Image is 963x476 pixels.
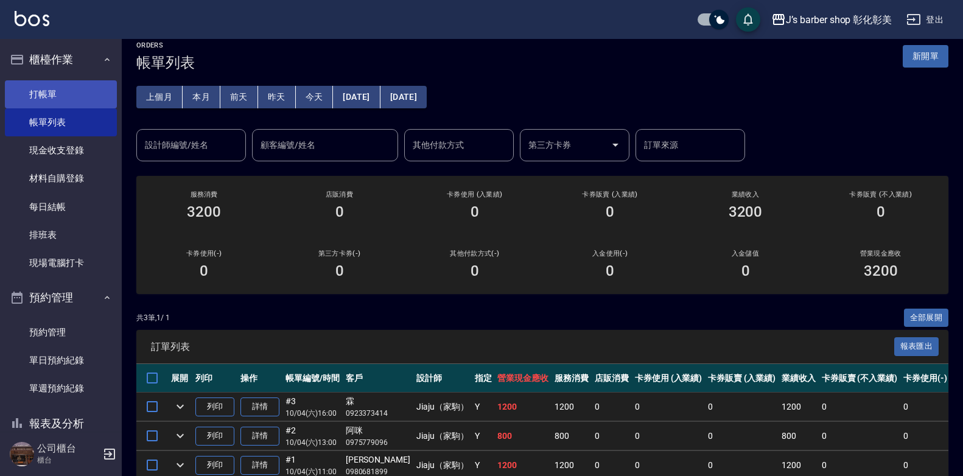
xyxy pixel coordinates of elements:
[705,364,779,393] th: 卡券販賣 (入業績)
[557,250,663,257] h2: 入金使用(-)
[237,364,282,393] th: 操作
[37,455,99,466] p: 櫃台
[168,364,192,393] th: 展開
[606,135,625,155] button: Open
[903,50,948,61] a: 新開單
[37,443,99,455] h5: 公司櫃台
[606,203,614,220] h3: 0
[333,86,380,108] button: [DATE]
[779,393,819,421] td: 1200
[5,249,117,277] a: 現場電腦打卡
[705,393,779,421] td: 0
[900,393,950,421] td: 0
[240,397,279,416] a: 詳情
[5,221,117,249] a: 排班表
[828,250,934,257] h2: 營業現金應收
[171,456,189,474] button: expand row
[786,12,892,27] div: J’s barber shop 彰化彰美
[5,44,117,75] button: 櫃檯作業
[557,191,663,198] h2: 卡券販賣 (入業績)
[592,393,632,421] td: 0
[900,422,950,450] td: 0
[5,136,117,164] a: 現金收支登錄
[422,191,528,198] h2: 卡券使用 (入業績)
[900,364,950,393] th: 卡券使用(-)
[877,203,885,220] h3: 0
[552,393,592,421] td: 1200
[296,86,334,108] button: 今天
[346,408,410,419] p: 0923373414
[632,422,706,450] td: 0
[136,41,195,49] h2: ORDERS
[494,393,552,421] td: 1200
[692,191,798,198] h2: 業績收入
[220,86,258,108] button: 前天
[729,203,763,220] h3: 3200
[195,397,234,416] button: 列印
[346,395,410,408] div: 霖
[692,250,798,257] h2: 入金儲值
[346,424,410,437] div: 阿咪
[195,456,234,475] button: 列印
[136,312,170,323] p: 共 3 筆, 1 / 1
[819,364,900,393] th: 卡券販賣 (不入業績)
[779,364,819,393] th: 業績收入
[5,374,117,402] a: 單週預約紀錄
[741,262,750,279] h3: 0
[736,7,760,32] button: save
[472,422,495,450] td: Y
[413,364,472,393] th: 設計師
[819,422,900,450] td: 0
[346,453,410,466] div: [PERSON_NAME]
[632,393,706,421] td: 0
[472,364,495,393] th: 指定
[592,422,632,450] td: 0
[5,282,117,313] button: 預約管理
[195,427,234,446] button: 列印
[5,80,117,108] a: 打帳單
[904,309,949,327] button: 全部展開
[819,393,900,421] td: 0
[413,422,472,450] td: Jiaju（家駒）
[282,364,343,393] th: 帳單編號/時間
[552,364,592,393] th: 服務消費
[902,9,948,31] button: 登出
[5,408,117,439] button: 報表及分析
[552,422,592,450] td: 800
[471,262,479,279] h3: 0
[828,191,934,198] h2: 卡券販賣 (不入業績)
[171,427,189,445] button: expand row
[494,364,552,393] th: 營業現金應收
[10,442,34,466] img: Person
[5,318,117,346] a: 預約管理
[335,262,344,279] h3: 0
[286,250,392,257] h2: 第三方卡券(-)
[5,346,117,374] a: 單日預約紀錄
[15,11,49,26] img: Logo
[779,422,819,450] td: 800
[494,422,552,450] td: 800
[346,437,410,448] p: 0975779096
[864,262,898,279] h3: 3200
[282,422,343,450] td: #2
[282,393,343,421] td: #3
[471,203,479,220] h3: 0
[380,86,427,108] button: [DATE]
[171,397,189,416] button: expand row
[606,262,614,279] h3: 0
[592,364,632,393] th: 店販消費
[192,364,237,393] th: 列印
[472,393,495,421] td: Y
[5,164,117,192] a: 材料自購登錄
[413,393,472,421] td: Jiaju（家駒）
[151,191,257,198] h3: 服務消費
[894,337,939,356] button: 報表匯出
[705,422,779,450] td: 0
[151,341,894,353] span: 訂單列表
[286,191,392,198] h2: 店販消費
[335,203,344,220] h3: 0
[151,250,257,257] h2: 卡券使用(-)
[136,86,183,108] button: 上個月
[285,437,340,448] p: 10/04 (六) 13:00
[632,364,706,393] th: 卡券使用 (入業績)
